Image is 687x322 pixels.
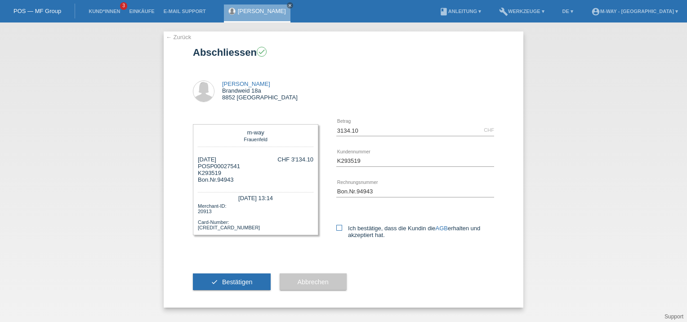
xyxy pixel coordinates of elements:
div: Frauenfeld [200,136,311,142]
i: close [288,3,292,8]
div: CHF [484,127,494,133]
a: E-Mail Support [159,9,210,14]
span: K293519 [198,170,221,176]
a: POS — MF Group [13,8,61,14]
a: [PERSON_NAME] [222,80,270,87]
i: check [211,278,218,286]
a: [PERSON_NAME] [238,8,286,14]
div: [DATE] POSP00027541 [198,156,240,183]
a: DE ▾ [558,9,578,14]
div: Brandweid 18a 8852 [GEOGRAPHIC_DATA] [222,80,298,101]
label: Ich bestätige, dass die Kundin die erhalten und akzeptiert hat. [336,225,494,238]
span: 3 [120,2,127,10]
a: Kund*innen [84,9,125,14]
h1: Abschliessen [193,47,494,58]
span: Bon.Nr.94943 [198,176,234,183]
a: account_circlem-way - [GEOGRAPHIC_DATA] ▾ [587,9,683,14]
a: close [287,2,293,9]
i: book [439,7,448,16]
a: Einkäufe [125,9,159,14]
i: build [499,7,508,16]
div: Merchant-ID: 20913 Card-Number: [CREDIT_CARD_NUMBER] [198,202,313,230]
i: account_circle [591,7,600,16]
div: m-way [200,129,311,136]
i: check [258,48,266,56]
span: Bestätigen [222,278,253,286]
div: CHF 3'134.10 [277,156,313,163]
a: Support [665,313,683,320]
div: [DATE] 13:14 [198,192,313,202]
button: Abbrechen [280,273,347,291]
button: check Bestätigen [193,273,271,291]
span: Abbrechen [298,278,329,286]
a: bookAnleitung ▾ [435,9,486,14]
a: AGB [436,225,448,232]
a: buildWerkzeuge ▾ [495,9,549,14]
a: ← Zurück [166,34,191,40]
